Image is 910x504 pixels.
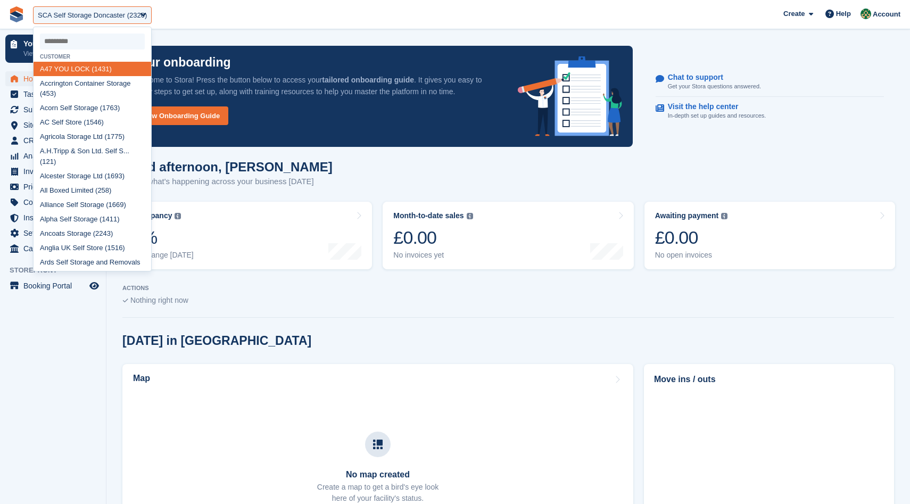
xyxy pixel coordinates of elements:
p: View next steps [23,49,87,59]
a: menu [5,195,101,210]
a: Visit the help center In-depth set up guides and resources. [656,97,884,126]
div: Accrington Container Storage (453) [34,76,151,101]
h2: Move ins / outs [654,373,884,386]
a: menu [5,148,101,163]
a: View Onboarding Guide [133,106,228,125]
a: menu [5,210,101,225]
span: Tasks [23,87,87,102]
div: SCA Self Storage Doncaster (2320) [38,10,147,21]
strong: tailored onboarding guide [322,76,414,84]
span: Account [873,9,900,20]
span: Subscriptions [23,102,87,117]
p: Create a map to get a bird's eye look here of your facility's status. [317,482,439,504]
div: Month-to-date sales [393,211,464,220]
img: icon-info-grey-7440780725fd019a000dd9b08b2336e03edf1995a4989e88bcd33f0948082b44.svg [175,213,181,219]
img: Aaron [861,9,871,19]
span: Create [783,9,805,19]
div: 0% [132,227,194,249]
div: Awaiting payment [655,211,719,220]
p: Your onboarding [133,56,231,69]
p: Your onboarding [23,40,87,47]
h1: Good afternoon, [PERSON_NAME] [122,160,333,174]
a: menu [5,71,101,86]
div: Anglia UK Self Store (1516) [34,241,151,255]
div: Acorn Self Storage (1763) [34,101,151,115]
img: map-icn-33ee37083ee616e46c38cad1a60f524a97daa1e2b2c8c0bc3eb3415660979fc1.svg [373,440,383,449]
div: £0.00 [655,227,728,249]
img: icon-info-grey-7440780725fd019a000dd9b08b2336e03edf1995a4989e88bcd33f0948082b44.svg [467,213,473,219]
img: onboarding-info-6c161a55d2c0e0a8cae90662b2fe09162a5109e8cc188191df67fb4f79e88e88.svg [518,56,622,136]
span: Home [23,71,87,86]
h2: Map [133,374,150,383]
a: Your onboarding View next steps [5,35,101,63]
a: Chat to support Get your Stora questions answered. [656,68,884,97]
div: Customer [34,54,151,60]
a: menu [5,179,101,194]
div: A47 YOU LOCK (1431) [34,62,151,76]
a: menu [5,278,101,293]
div: £0.00 [393,227,473,249]
a: menu [5,118,101,133]
a: menu [5,164,101,179]
a: menu [5,226,101,241]
a: menu [5,102,101,117]
span: Storefront [10,265,106,276]
span: Settings [23,226,87,241]
div: Ards Self Storage and Removals (1083) [34,255,151,280]
a: menu [5,87,101,102]
img: icon-info-grey-7440780725fd019a000dd9b08b2336e03edf1995a4989e88bcd33f0948082b44.svg [721,213,727,219]
p: Welcome to Stora! Press the button below to access your . It gives you easy to follow steps to ge... [133,74,501,97]
a: Occupancy 0% No change [DATE] [121,202,372,269]
span: Insurance [23,210,87,225]
div: Alliance Self Storage (1669) [34,197,151,212]
span: Pricing [23,179,87,194]
div: AC Self Store (1546) [34,115,151,130]
div: Occupancy [132,211,172,220]
a: Preview store [88,279,101,292]
span: Help [836,9,851,19]
a: menu [5,133,101,148]
a: menu [5,241,101,256]
span: Capital [23,241,87,256]
span: Sites [23,118,87,133]
img: blank_slate_check_icon-ba018cac091ee9be17c0a81a6c232d5eb81de652e7a59be601be346b1b6ddf79.svg [122,299,128,303]
div: No invoices yet [393,251,473,260]
div: All Boxed Limited (258) [34,183,151,197]
a: Month-to-date sales £0.00 No invoices yet [383,202,633,269]
div: Agricola Storage Ltd (1775) [34,130,151,144]
div: No change [DATE] [132,251,194,260]
a: Awaiting payment £0.00 No open invoices [644,202,895,269]
span: CRM [23,133,87,148]
div: Alcester Storage Ltd (1693) [34,169,151,183]
p: ACTIONS [122,285,894,292]
p: In-depth set up guides and resources. [668,111,766,120]
span: Invoices [23,164,87,179]
img: stora-icon-8386f47178a22dfd0bd8f6a31ec36ba5ce8667c1dd55bd0f319d3a0aa187defe.svg [9,6,24,22]
p: Get your Stora questions answered. [668,82,761,91]
span: Booking Portal [23,278,87,293]
p: Here's what's happening across your business [DATE] [122,176,333,188]
h3: No map created [317,470,439,480]
span: Coupons [23,195,87,210]
div: A.H.Tripp & Son Ltd. Self S... (121) [34,144,151,169]
h2: [DATE] in [GEOGRAPHIC_DATA] [122,334,311,348]
p: Visit the help center [668,102,758,111]
div: Alpha Self Storage (1411) [34,212,151,226]
span: Nothing right now [130,296,188,304]
div: No open invoices [655,251,728,260]
p: Chat to support [668,73,752,82]
span: Analytics [23,148,87,163]
div: Ancoats Storage (2243) [34,226,151,241]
